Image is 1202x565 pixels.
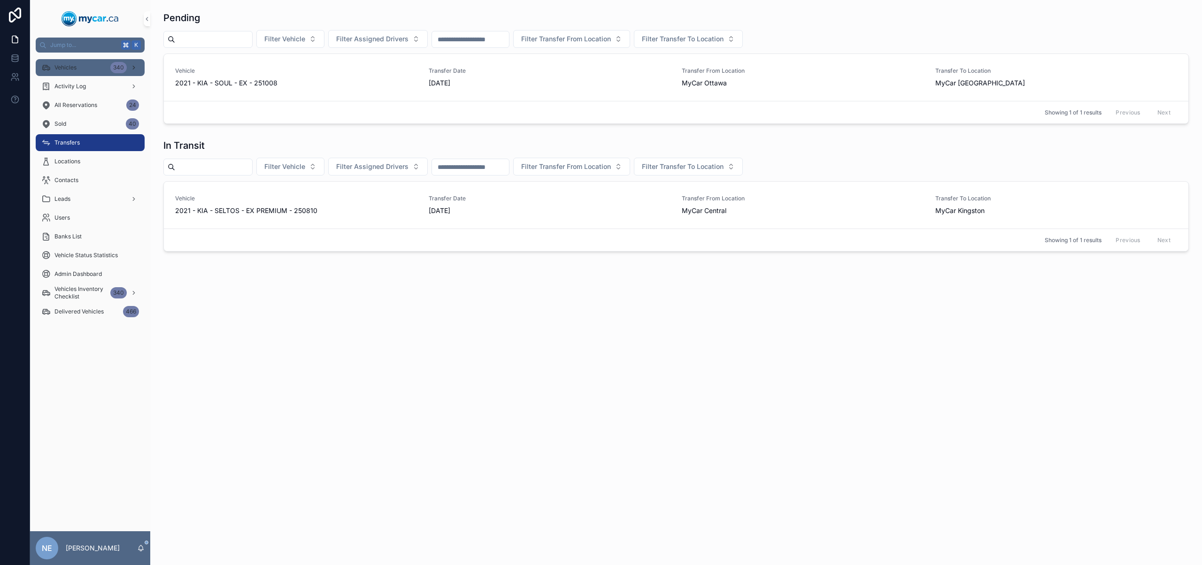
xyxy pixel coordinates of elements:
[1045,109,1102,116] span: Showing 1 of 1 results
[66,543,120,553] p: [PERSON_NAME]
[54,158,80,165] span: Locations
[163,11,200,24] h1: Pending
[682,206,726,215] span: MyCar Central
[164,54,1188,101] a: Vehicle2021 - KIA - SOUL - EX - 251008Transfer Date[DATE]Transfer From LocationMyCar OttawaTransf...
[123,306,139,317] div: 466
[175,195,417,202] span: Vehicle
[429,78,671,88] span: [DATE]
[682,78,727,88] span: MyCar Ottawa
[175,78,277,88] span: 2021 - KIA - SOUL - EX - 251008
[36,284,145,301] a: Vehicles Inventory Checklist340
[256,30,324,48] button: Select Button
[36,38,145,53] button: Jump to...K
[36,266,145,282] a: Admin Dashboard
[175,67,417,75] span: Vehicle
[54,233,82,240] span: Banks List
[110,287,127,298] div: 340
[132,41,140,49] span: K
[429,195,671,202] span: Transfer Date
[634,158,743,176] button: Select Button
[682,67,924,75] span: Transfer From Location
[30,53,150,332] div: scrollable content
[36,153,145,170] a: Locations
[54,176,78,184] span: Contacts
[110,62,127,73] div: 340
[54,308,104,315] span: Delivered Vehicles
[164,182,1188,229] a: Vehicle2021 - KIA - SELTOS - EX PREMIUM - 250810Transfer Date[DATE]Transfer From LocationMyCar Ce...
[36,97,145,114] a: All Reservations24
[54,214,70,221] span: Users
[54,252,118,259] span: Vehicle Status Statistics
[1045,237,1102,244] span: Showing 1 of 1 results
[36,228,145,245] a: Banks List
[935,67,1178,75] span: Transfer To Location
[36,303,145,320] a: Delivered Vehicles466
[36,134,145,151] a: Transfers
[264,162,305,171] span: Filter Vehicle
[328,30,428,48] button: Select Button
[54,120,66,128] span: Sold
[521,162,611,171] span: Filter Transfer From Location
[513,30,630,48] button: Select Button
[513,158,630,176] button: Select Button
[256,158,324,176] button: Select Button
[328,158,428,176] button: Select Button
[336,162,408,171] span: Filter Assigned Drivers
[642,34,724,44] span: Filter Transfer To Location
[36,78,145,95] a: Activity Log
[634,30,743,48] button: Select Button
[935,206,985,215] span: MyCar Kingston
[36,115,145,132] a: Sold40
[429,206,671,215] span: [DATE]
[336,34,408,44] span: Filter Assigned Drivers
[36,209,145,226] a: Users
[36,59,145,76] a: Vehicles340
[54,101,97,109] span: All Reservations
[175,206,317,215] span: 2021 - KIA - SELTOS - EX PREMIUM - 250810
[126,99,139,111] div: 24
[264,34,305,44] span: Filter Vehicle
[54,285,107,300] span: Vehicles Inventory Checklist
[126,118,139,130] div: 40
[682,195,924,202] span: Transfer From Location
[54,83,86,90] span: Activity Log
[642,162,724,171] span: Filter Transfer To Location
[62,11,119,26] img: App logo
[54,270,102,278] span: Admin Dashboard
[935,78,1025,88] span: MyCar [GEOGRAPHIC_DATA]
[163,139,205,152] h1: In Transit
[36,191,145,207] a: Leads
[429,67,671,75] span: Transfer Date
[521,34,611,44] span: Filter Transfer From Location
[54,139,80,146] span: Transfers
[54,195,70,203] span: Leads
[935,195,1178,202] span: Transfer To Location
[42,542,52,554] span: NE
[36,247,145,264] a: Vehicle Status Statistics
[50,41,117,49] span: Jump to...
[36,172,145,189] a: Contacts
[54,64,77,71] span: Vehicles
